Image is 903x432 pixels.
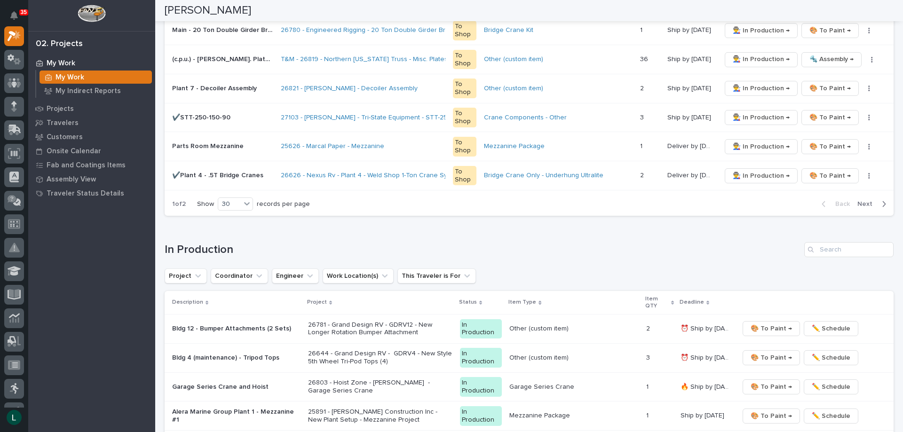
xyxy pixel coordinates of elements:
p: Projects [47,105,74,113]
span: 🎨 To Paint → [809,83,851,94]
p: 35 [21,9,27,16]
p: Ship by [DATE] [681,410,726,420]
p: Main - 20 Ton Double Girder Bridge Crane Ship Only [172,24,275,34]
p: Ship by [DATE] [667,112,713,122]
p: Bldg 12 - Bumper Attachments (2 Sets) [172,325,301,333]
span: 🎨 To Paint → [809,141,851,152]
p: 25891 - [PERSON_NAME] Construction Inc - New Plant Setup - Mezzanine Project [308,408,452,424]
a: My Work [28,56,155,70]
a: 25626 - Marcal Paper - Mezzanine [281,142,384,150]
tr: Alera Marine Group Plant 1 - Mezzanine #125891 - [PERSON_NAME] Construction Inc - New Plant Setup... [165,401,894,431]
p: Ship by [DATE] [667,24,713,34]
p: Mezzanine Package [509,412,638,420]
button: 🎨 To Paint → [743,321,800,336]
div: In Production [460,319,502,339]
span: 🎨 To Paint → [751,381,792,393]
p: ✔️Plant 4 - .5T Bridge Cranes [172,170,265,180]
p: (c.p.u.) - Jay Hostetler - Misc. Plates & End Stops [172,54,275,63]
p: Customers [47,133,83,141]
button: 👨‍🏭 In Production → [725,52,798,67]
div: To Shop [453,166,476,186]
a: 26821 - [PERSON_NAME] - Decoiler Assembly [281,85,418,93]
div: To Shop [453,21,476,40]
span: 🎨 To Paint → [809,112,851,123]
button: 👨‍🏭 In Production → [725,139,798,154]
h1: In Production [165,243,800,257]
p: Ship by [DATE] [667,83,713,93]
p: Project [307,297,327,307]
span: 🎨 To Paint → [751,352,792,363]
p: 1 [640,141,644,150]
p: 1 [640,24,644,34]
p: Assembly View [47,175,96,184]
h2: [PERSON_NAME] [165,4,251,17]
a: Assembly View [28,172,155,186]
p: My Indirect Reports [55,87,121,95]
button: 🎨 To Paint → [743,350,800,365]
button: 🎨 To Paint → [801,168,859,183]
tr: Bldg 4 (maintenance) - Tripod Tops26644 - Grand Design RV - GDRV4 - New Style 5th Wheel Tri-Pod T... [165,343,894,372]
p: 3 [646,352,652,362]
div: 30 [218,199,241,209]
button: Next [854,200,894,208]
a: Onsite Calendar [28,144,155,158]
div: To Shop [453,108,476,127]
span: 🎨 To Paint → [751,410,792,422]
p: ⏰ Ship by 8/22/25 [681,323,734,333]
a: 26626 - Nexus Rv - Plant 4 - Weld Shop 1-Ton Crane System [281,172,462,180]
span: 👨‍🏭 In Production → [733,25,790,36]
a: Mezzanine Package [484,142,545,150]
p: Plant 7 - Decoiler Assembly [172,83,259,93]
input: Search [804,242,894,257]
p: ⏰ Ship by 8/25/25 [681,352,734,362]
a: My Indirect Reports [36,84,155,97]
tr: Plant 7 - Decoiler AssemblyPlant 7 - Decoiler Assembly 26821 - [PERSON_NAME] - Decoiler Assembly ... [165,74,894,103]
p: Bldg 4 (maintenance) - Tripod Tops [172,354,301,362]
tr: Main - 20 Ton Double Girder Bridge Crane Ship OnlyMain - 20 Ton Double Girder Bridge Crane Ship O... [165,16,894,45]
p: 1 [646,381,650,391]
a: T&M - 26819 - Northern [US_STATE] Truss - Misc. Plates [281,55,448,63]
button: 👨‍🏭 In Production → [725,23,798,38]
span: Back [830,200,850,208]
div: In Production [460,406,502,426]
button: Coordinator [211,268,268,283]
button: 🎨 To Paint → [743,408,800,424]
span: ✏️ Schedule [812,352,850,363]
p: records per page [257,200,310,208]
button: Engineer [272,268,319,283]
a: 27103 - [PERSON_NAME] - Tri-State Equipment - STT-250-150-90 [281,114,474,122]
p: 26644 - Grand Design RV - GDRV4 - New Style 5th Wheel Tri-Pod Tops (4) [308,350,452,366]
span: ✏️ Schedule [812,323,850,334]
span: ✏️ Schedule [812,410,850,422]
p: Deadline [680,297,704,307]
button: 🎨 To Paint → [801,81,859,96]
p: Status [459,297,477,307]
p: Garage Series Crane and Hoist [172,383,301,391]
span: 🎨 To Paint → [751,323,792,334]
button: 👨‍🏭 In Production → [725,81,798,96]
p: Garage Series Crane [509,383,638,391]
a: Projects [28,102,155,116]
p: My Work [55,73,84,82]
a: Crane Components - Other [484,114,567,122]
div: 02. Projects [36,39,83,49]
p: 1 of 2 [165,193,193,216]
span: 👨‍🏭 In Production → [733,112,790,123]
p: Alera Marine Group Plant 1 - Mezzanine #1 [172,408,301,424]
p: Travelers [47,119,79,127]
p: Traveler Status Details [47,189,124,198]
p: Ship by [DATE] [667,54,713,63]
p: 26781 - Grand Design RV - GDRV12 - New Longer Rotation Bumper Attachment [308,321,452,337]
div: To Shop [453,50,476,70]
button: ✏️ Schedule [804,321,858,336]
span: ✏️ Schedule [812,381,850,393]
div: In Production [460,377,502,397]
a: Bridge Crane Only - Underhung Ultralite [484,172,603,180]
p: My Work [47,59,75,68]
p: Item QTY [645,294,669,311]
p: Description [172,297,203,307]
div: To Shop [453,137,476,157]
p: Deliver by 9/15/25 [667,170,715,180]
button: Work Location(s) [323,268,394,283]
